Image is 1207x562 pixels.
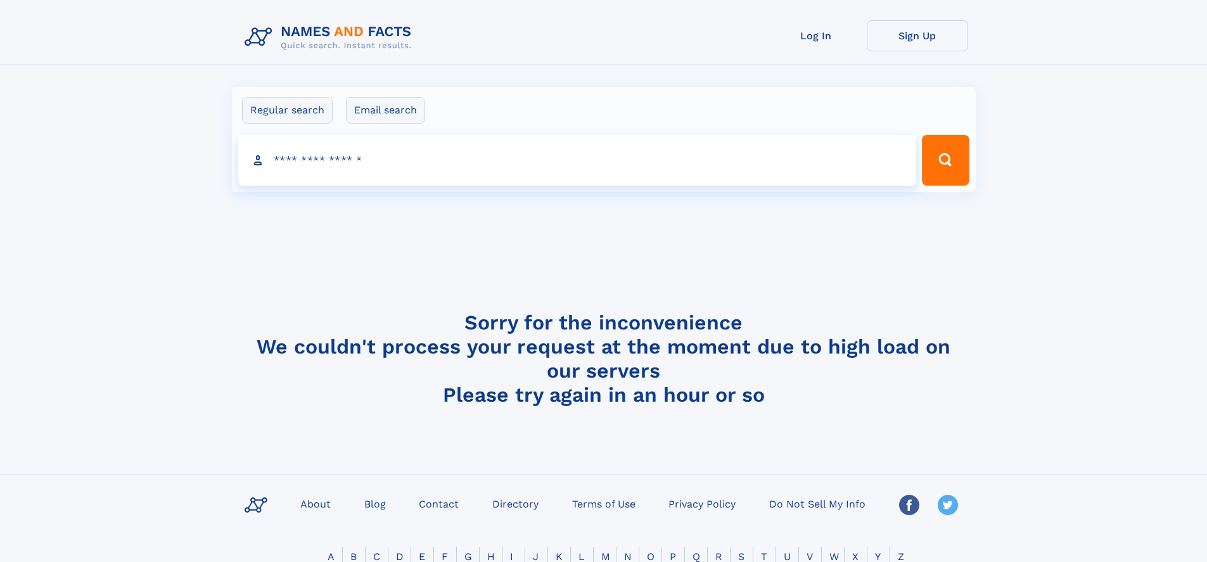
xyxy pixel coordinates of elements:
a: Do Not Sell My Info [764,494,871,513]
a: Sign Up [867,20,968,51]
input: search input [238,135,917,186]
a: Contact [414,494,464,513]
a: Terms of Use [567,494,641,513]
button: Search Button [922,135,969,186]
a: Directory [487,494,544,513]
a: About [295,494,336,513]
a: Privacy Policy [663,494,741,513]
a: Log In [765,20,867,51]
a: Blog [359,494,391,513]
img: Twitter [938,495,958,515]
h4: Sorry for the inconvenience We couldn't process your request at the moment due to high load on ou... [239,310,968,407]
img: Logo Names and Facts [239,20,422,54]
label: Regular search [242,97,333,124]
label: Email search [346,97,425,124]
img: Facebook [899,495,919,515]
